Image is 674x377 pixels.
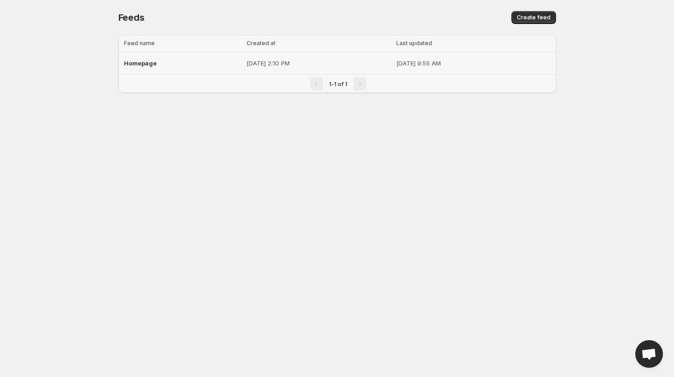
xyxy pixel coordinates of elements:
[511,11,556,24] button: Create feed
[396,40,432,47] span: Last updated
[635,340,663,368] div: Open chat
[246,59,391,68] p: [DATE] 2:10 PM
[517,14,551,21] span: Create feed
[118,12,145,23] span: Feeds
[118,74,556,93] nav: Pagination
[329,81,347,88] span: 1-1 of 1
[124,59,157,67] span: Homepage
[124,40,155,47] span: Feed name
[396,59,550,68] p: [DATE] 9:55 AM
[246,40,275,47] span: Created at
